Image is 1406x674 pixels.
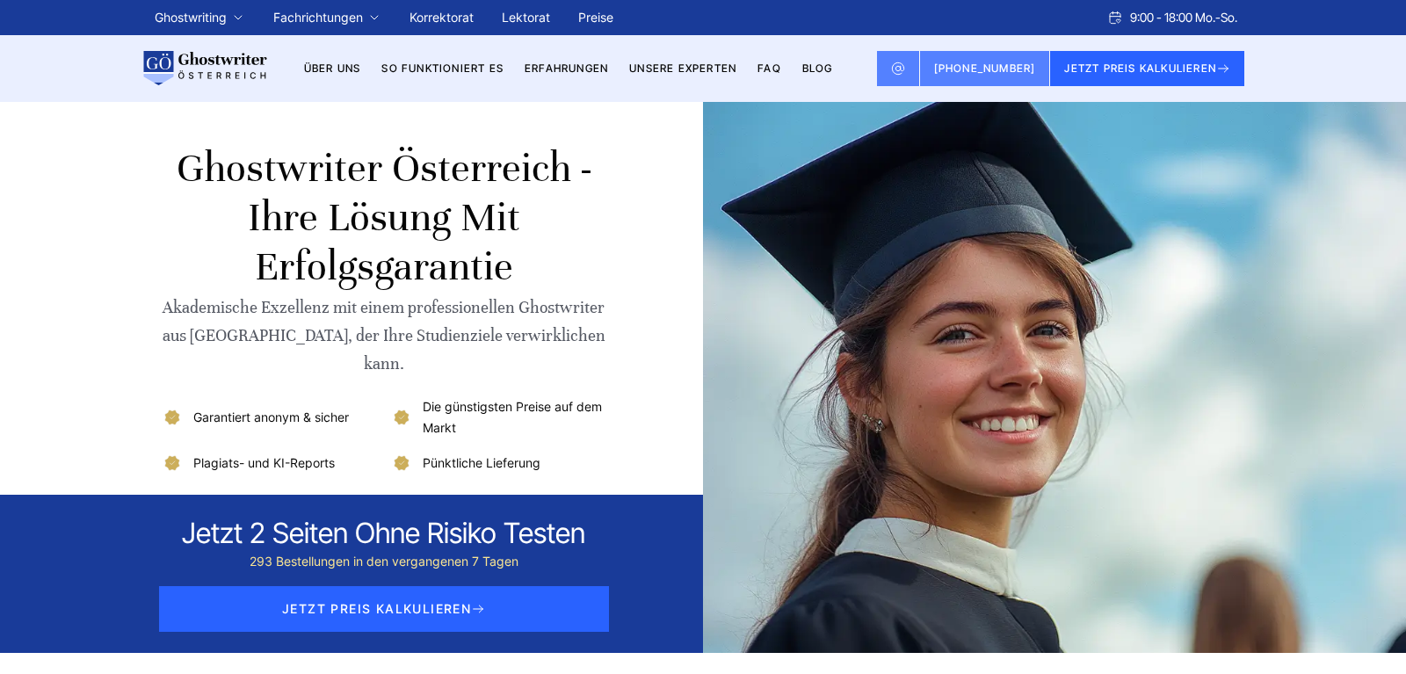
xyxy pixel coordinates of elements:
[391,396,606,438] li: Die günstigsten Preise auf dem Markt
[162,407,183,428] img: Garantiert anonym & sicher
[182,551,585,572] div: 293 Bestellungen in den vergangenen 7 Tagen
[1107,11,1123,25] img: Schedule
[304,62,361,75] a: Über uns
[802,62,833,75] a: BLOG
[162,453,377,474] li: Plagiats- und KI-Reports
[629,62,736,75] a: Unsere Experten
[141,51,267,86] img: logo wirschreiben
[162,396,377,438] li: Garantiert anonym & sicher
[502,10,550,25] a: Lektorat
[525,62,608,75] a: Erfahrungen
[1050,51,1244,86] button: JETZT PREIS KALKULIEREN
[155,7,227,28] a: Ghostwriting
[391,407,412,428] img: Die günstigsten Preise auf dem Markt
[162,453,183,474] img: Plagiats- und KI-Reports
[273,7,363,28] a: Fachrichtungen
[162,294,605,378] div: Akademische Exzellenz mit einem professionellen Ghostwriter aus [GEOGRAPHIC_DATA], der Ihre Studi...
[920,51,1051,86] a: [PHONE_NUMBER]
[391,453,606,474] li: Pünktliche Lieferung
[757,62,781,75] a: FAQ
[159,586,609,632] span: JETZT PREIS KALKULIEREN
[162,144,605,292] h1: Ghostwriter Österreich - Ihre Lösung mit Erfolgsgarantie
[578,10,613,25] a: Preise
[381,62,504,75] a: So funktioniert es
[934,62,1036,75] span: [PHONE_NUMBER]
[391,453,412,474] img: Pünktliche Lieferung
[891,62,905,76] img: Email
[409,10,474,25] a: Korrektorat
[182,516,585,551] div: Jetzt 2 seiten ohne risiko testen
[1130,7,1237,28] span: 9:00 - 18:00 Mo.-So.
